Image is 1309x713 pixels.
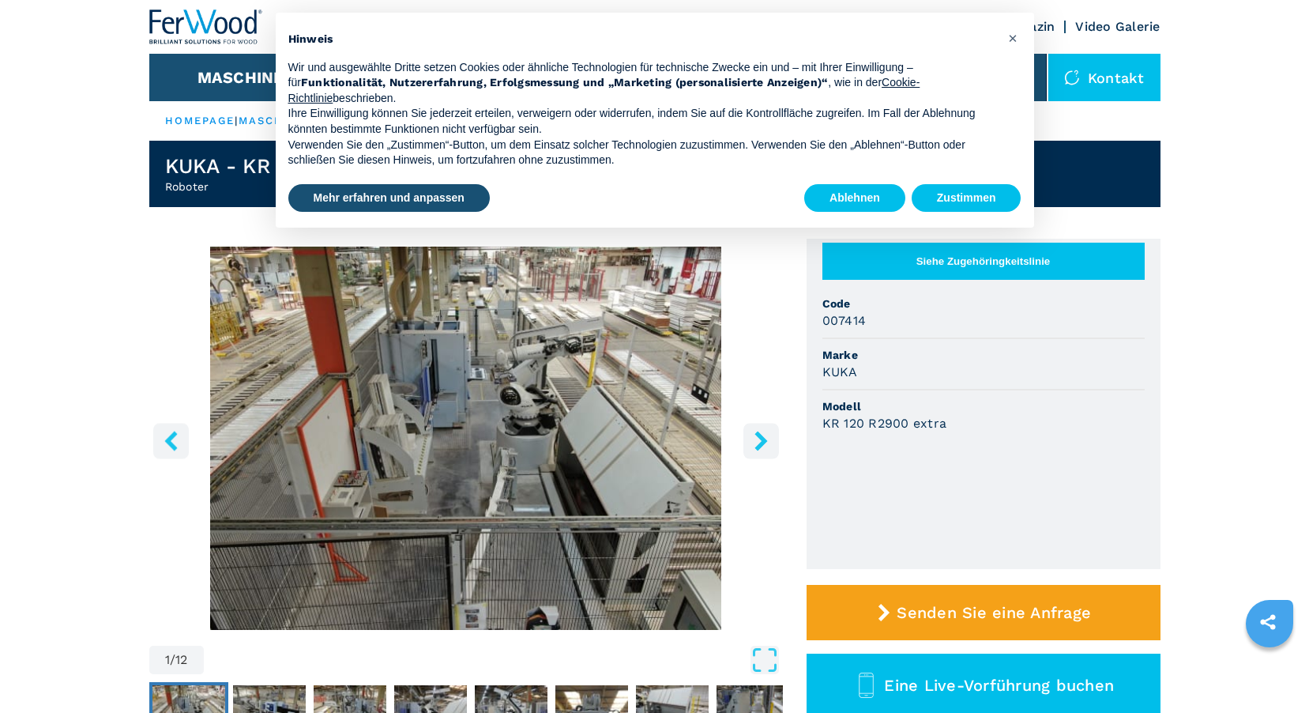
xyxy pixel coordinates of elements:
[149,247,783,630] img: Roboter KUKA KR 120 R2900 extra
[804,184,905,213] button: Ablehnen
[149,9,263,44] img: Ferwood
[239,115,316,126] a: maschinen
[822,414,947,432] h3: KR 120 R2900 extra
[912,184,1021,213] button: Zustimmen
[1001,25,1026,51] button: Schließen Sie diesen Hinweis
[170,654,175,666] span: /
[822,363,858,381] h3: KUKA
[822,398,1145,414] span: Modell
[288,138,996,168] p: Verwenden Sie den „Zustimmen“-Button, um dem Einsatz solcher Technologien zuzustimmen. Verwenden ...
[822,347,1145,363] span: Marke
[288,60,996,107] p: Wir und ausgewählte Dritte setzen Cookies oder ähnliche Technologien für technische Zwecke ein un...
[897,603,1091,622] span: Senden Sie eine Anfrage
[175,654,188,666] span: 12
[822,296,1145,311] span: Code
[165,654,170,666] span: 1
[822,243,1145,280] button: Siehe Zugehöringkeitslinie
[1064,70,1080,85] img: Kontakt
[165,179,439,194] h2: Roboter
[807,585,1160,640] button: Senden Sie eine Anfrage
[743,423,779,458] button: right-button
[822,311,867,330] h3: 007414
[208,646,779,674] button: Open Fullscreen
[1048,54,1160,101] div: Kontakt
[149,247,783,630] div: Go to Slide 1
[288,106,996,137] p: Ihre Einwilligung können Sie jederzeit erteilen, verweigern oder widerrufen, indem Sie auf die Ko...
[288,32,996,47] h2: Hinweis
[884,676,1114,695] span: Eine Live-Vorführung buchen
[197,68,296,87] button: Maschinen
[1248,602,1288,642] a: sharethis
[165,153,439,179] h1: KUKA - KR 120 R2900 extra
[1075,19,1160,34] a: Video Galerie
[153,423,189,458] button: left-button
[235,115,238,126] span: |
[1008,28,1017,47] span: ×
[288,76,920,104] a: Cookie-Richtlinie
[165,115,235,126] a: HOMEPAGE
[288,184,490,213] button: Mehr erfahren und anpassen
[301,76,829,89] strong: Funktionalität, Nutzererfahrung, Erfolgsmessung und „Marketing (personalisierte Anzeigen)“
